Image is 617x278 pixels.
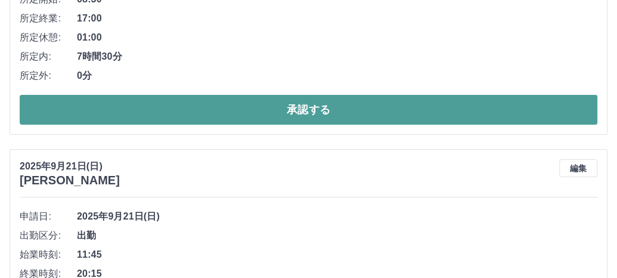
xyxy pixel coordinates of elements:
span: 所定外: [20,69,77,83]
span: 所定内: [20,50,77,64]
span: 01:00 [77,30,597,45]
span: 出勤区分: [20,228,77,243]
span: 2025年9月21日(日) [77,209,597,224]
button: 承認する [20,95,597,125]
span: 11:45 [77,248,597,262]
p: 2025年9月21日(日) [20,159,120,174]
button: 編集 [559,159,597,177]
span: 出勤 [77,228,597,243]
span: 始業時刻: [20,248,77,262]
span: 所定終業: [20,11,77,26]
span: 0分 [77,69,597,83]
span: 所定休憩: [20,30,77,45]
span: 7時間30分 [77,50,597,64]
span: 17:00 [77,11,597,26]
span: 申請日: [20,209,77,224]
h3: [PERSON_NAME] [20,174,120,187]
